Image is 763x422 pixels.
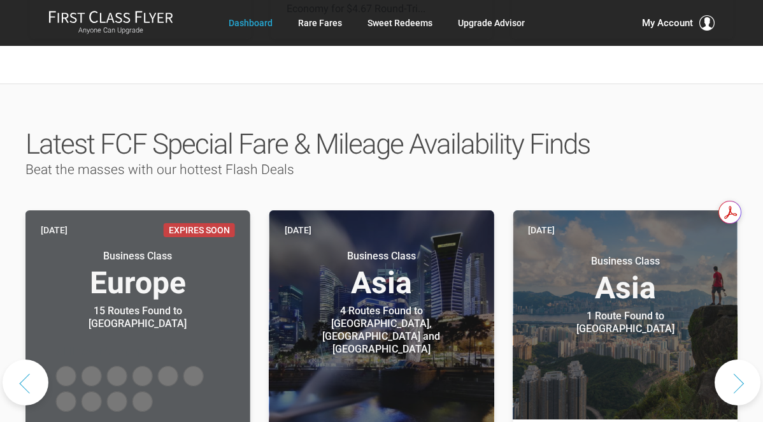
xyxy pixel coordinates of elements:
img: First Class Flyer [48,10,173,24]
time: [DATE] [528,223,555,237]
div: 15 Routes Found to [GEOGRAPHIC_DATA] [58,305,217,330]
button: Next slide [715,360,760,405]
span: Beat the masses with our hottest Flash Deals [25,162,294,177]
span: My Account [642,15,693,31]
span: Latest FCF Special Fare & Mileage Availability Finds [25,127,590,161]
button: Previous slide [3,360,48,405]
span: Expires Soon [164,223,235,237]
small: Anyone Can Upgrade [48,26,173,35]
time: [DATE] [285,223,311,237]
h3: Asia [528,255,722,303]
a: Sweet Redeems [367,11,432,34]
small: Business Class [302,250,461,263]
time: [DATE] [41,223,68,237]
div: 4 Routes Found to [GEOGRAPHIC_DATA], [GEOGRAPHIC_DATA] and [GEOGRAPHIC_DATA] [302,305,461,356]
a: Rare Fares [298,11,342,34]
button: My Account [642,15,715,31]
a: First Class FlyerAnyone Can Upgrade [48,10,173,36]
div: 1 Route Found to [GEOGRAPHIC_DATA] [546,310,705,335]
a: Dashboard [229,11,273,34]
h3: Europe [41,250,235,298]
h3: Asia [285,250,479,298]
small: Business Class [58,250,217,263]
a: Upgrade Advisor [458,11,525,34]
small: Business Class [546,255,705,268]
